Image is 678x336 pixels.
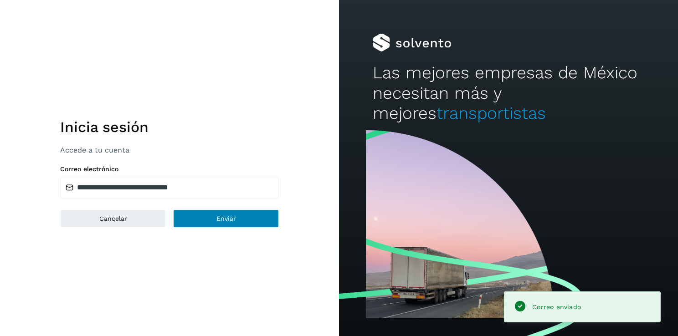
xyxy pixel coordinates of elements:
[216,215,236,222] span: Enviar
[99,215,127,222] span: Cancelar
[532,303,581,311] span: Correo enviado
[437,103,546,123] span: transportistas
[60,118,279,136] h1: Inicia sesión
[60,209,166,228] button: Cancelar
[60,165,279,173] label: Correo electrónico
[173,209,279,228] button: Enviar
[373,63,644,123] h2: Las mejores empresas de México necesitan más y mejores
[60,146,279,154] p: Accede a tu cuenta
